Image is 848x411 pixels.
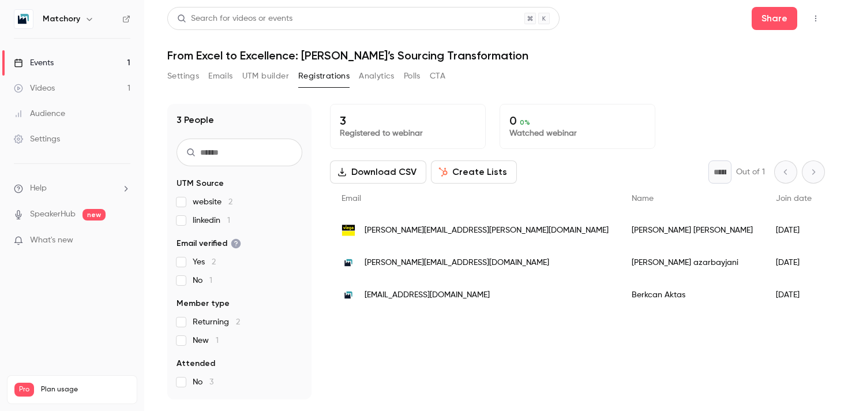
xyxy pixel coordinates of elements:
[193,335,219,346] span: New
[177,298,230,309] span: Member type
[620,214,764,246] div: [PERSON_NAME] [PERSON_NAME]
[764,214,823,246] div: [DATE]
[776,195,812,203] span: Join date
[227,216,230,225] span: 1
[209,277,212,285] span: 1
[342,223,355,237] img: viega.de
[342,195,361,203] span: Email
[30,234,73,246] span: What's new
[752,7,797,30] button: Share
[177,358,215,369] span: Attended
[330,160,426,184] button: Download CSV
[30,208,76,221] a: SpeakerHub
[365,225,609,237] span: [PERSON_NAME][EMAIL_ADDRESS][PERSON_NAME][DOMAIN_NAME]
[177,13,292,25] div: Search for videos or events
[365,289,490,301] span: [EMAIL_ADDRESS][DOMAIN_NAME]
[359,67,395,85] button: Analytics
[177,113,214,127] h1: 3 People
[14,182,130,195] li: help-dropdown-opener
[764,279,823,311] div: [DATE]
[520,118,530,126] span: 0 %
[342,256,355,270] img: matchory.com
[193,316,240,328] span: Returning
[193,196,232,208] span: website
[736,166,765,178] p: Out of 1
[431,160,517,184] button: Create Lists
[430,67,445,85] button: CTA
[30,182,47,195] span: Help
[14,83,55,94] div: Videos
[342,288,355,302] img: matchory.com
[212,258,216,266] span: 2
[177,238,241,249] span: Email verified
[14,57,54,69] div: Events
[14,383,34,397] span: Pro
[193,215,230,226] span: linkedin
[620,279,764,311] div: Berkcan Aktas
[365,257,549,269] span: [PERSON_NAME][EMAIL_ADDRESS][DOMAIN_NAME]
[14,108,65,119] div: Audience
[82,209,106,221] span: new
[193,376,213,388] span: No
[340,114,476,128] p: 3
[41,385,130,394] span: Plan usage
[509,128,646,139] p: Watched webinar
[216,337,219,345] span: 1
[167,48,825,62] h1: From Excel to Excellence: [PERSON_NAME]’s Sourcing Transformation
[209,378,213,386] span: 3
[177,178,224,189] span: UTM Source
[236,318,240,326] span: 2
[193,275,212,286] span: No
[14,133,60,145] div: Settings
[632,195,654,203] span: Name
[228,198,232,206] span: 2
[620,246,764,279] div: [PERSON_NAME] azarbayjani
[404,67,421,85] button: Polls
[43,13,80,25] h6: Matchory
[242,67,289,85] button: UTM builder
[208,67,232,85] button: Emails
[14,10,33,28] img: Matchory
[764,246,823,279] div: [DATE]
[298,67,350,85] button: Registrations
[509,114,646,128] p: 0
[193,256,216,268] span: Yes
[340,128,476,139] p: Registered to webinar
[117,236,130,246] iframe: Noticeable Trigger
[167,67,199,85] button: Settings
